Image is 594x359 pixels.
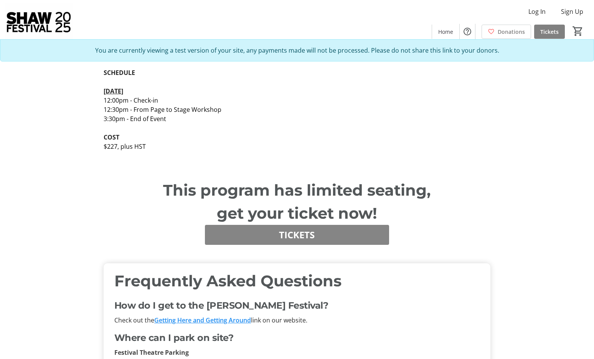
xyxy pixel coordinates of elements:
p: Where can I park on site? [114,331,480,345]
a: Tickets [534,25,565,39]
strong: COST [104,133,119,141]
u: [DATE] [104,87,123,95]
p: This program has limited seating, [108,179,486,202]
span: Tickets [279,228,315,242]
strong: SCHEDULE [104,68,135,77]
a: Getting Here and Getting Around [154,316,251,324]
span: Home [438,28,453,36]
span: 12:00pm - Check-in [104,96,158,105]
span: Tickets [540,28,559,36]
a: Donations [482,25,531,39]
span: Sign Up [561,7,583,16]
p: How do I get to the [PERSON_NAME] Festival? [114,299,480,312]
span: Log In [528,7,546,16]
p: get your ticket now! [108,202,486,225]
a: Home [432,25,459,39]
div: Frequently Asked Questions [114,269,480,293]
span: $227, plus HST [104,142,146,151]
p: Check out the link on our website. [114,316,480,325]
button: Tickets [205,225,389,245]
span: 12:30pm - From Page to Stage Workshop [104,105,221,114]
button: Cart [571,24,585,38]
button: Help [460,24,475,39]
button: Log In [522,5,552,18]
strong: Festival Theatre Parking [114,348,189,357]
span: Donations [498,28,525,36]
span: 3:30pm - End of Event [104,115,166,123]
button: Sign Up [555,5,589,18]
img: Shaw Festival's Logo [5,3,73,42]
